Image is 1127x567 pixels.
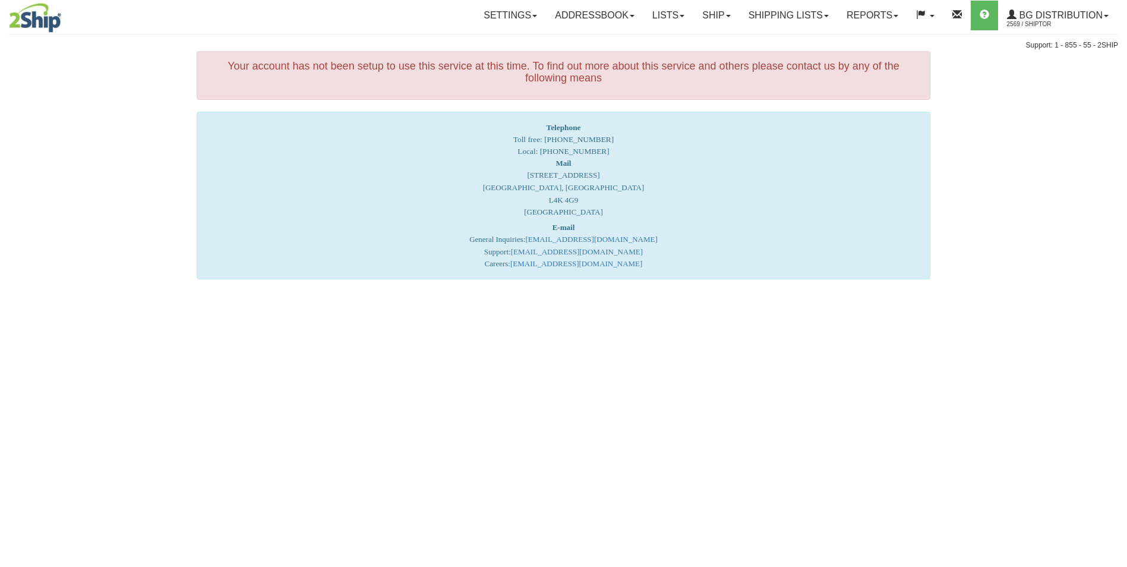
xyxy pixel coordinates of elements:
span: 2569 / ShipTor [1007,18,1096,30]
strong: E-mail [553,223,575,232]
font: [STREET_ADDRESS] [GEOGRAPHIC_DATA], [GEOGRAPHIC_DATA] L4K 4G9 [GEOGRAPHIC_DATA] [483,159,645,216]
iframe: chat widget [1100,223,1126,344]
a: Reports [838,1,907,30]
a: Settings [475,1,546,30]
strong: Mail [555,159,571,168]
span: Toll free: [PHONE_NUMBER] Local: [PHONE_NUMBER] [513,123,614,156]
h4: Your account has not been setup to use this service at this time. To find out more about this ser... [206,61,921,84]
a: Lists [643,1,693,30]
a: BG Distribution 2569 / ShipTor [998,1,1117,30]
a: Ship [693,1,739,30]
a: [EMAIL_ADDRESS][DOMAIN_NAME] [511,247,643,256]
a: Shipping lists [740,1,838,30]
div: Support: 1 - 855 - 55 - 2SHIP [9,40,1118,51]
font: General Inquiries: Support: Careers: [469,223,658,269]
a: [EMAIL_ADDRESS][DOMAIN_NAME] [525,235,657,244]
a: [EMAIL_ADDRESS][DOMAIN_NAME] [510,259,642,268]
img: logo2569.jpg [9,3,61,33]
strong: Telephone [546,123,580,132]
a: Addressbook [546,1,643,30]
span: BG Distribution [1016,10,1103,20]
